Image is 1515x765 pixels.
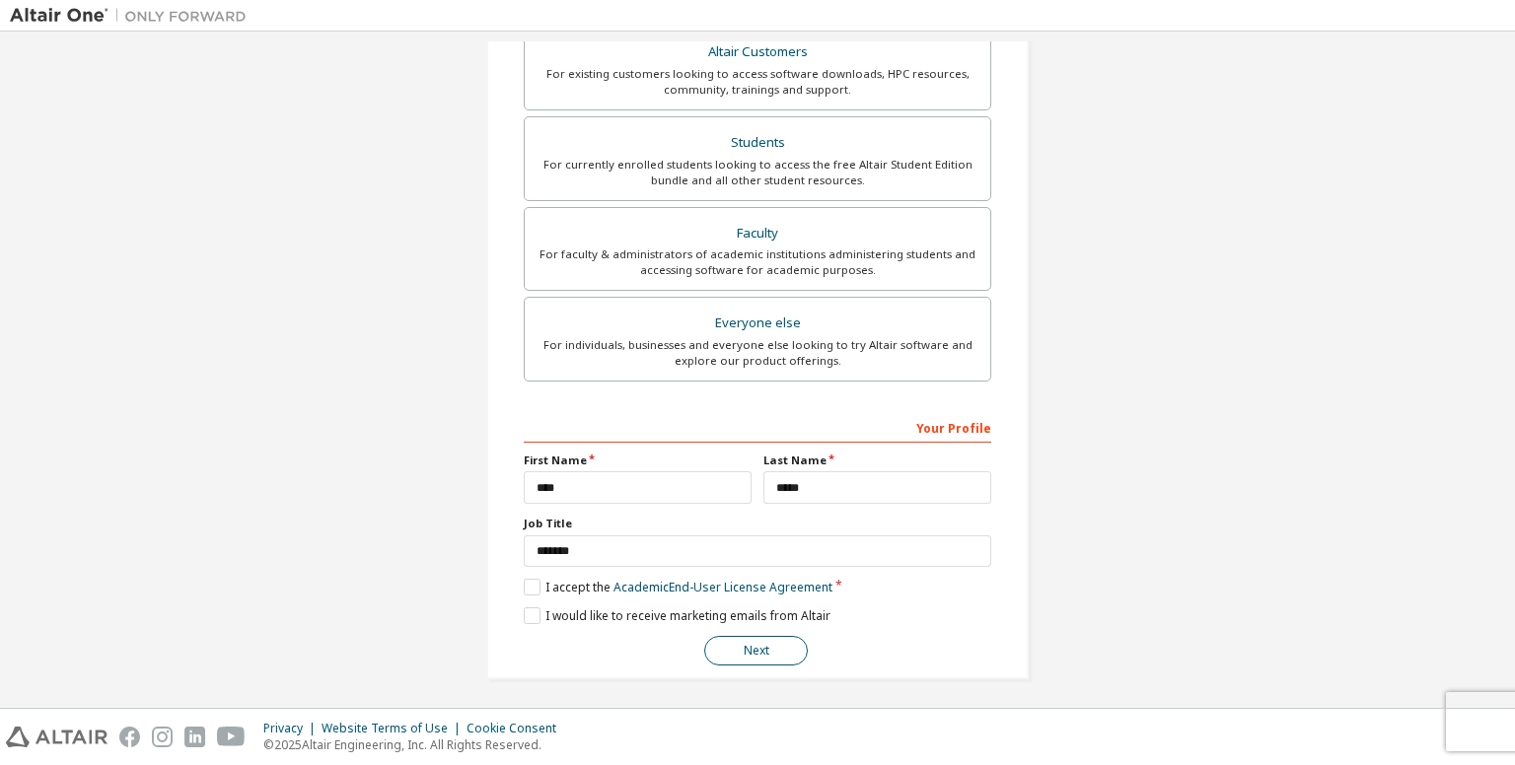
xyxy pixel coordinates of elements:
[763,452,991,468] label: Last Name
[524,452,752,468] label: First Name
[704,636,808,665] button: Next
[524,607,830,624] label: I would like to receive marketing emails from Altair
[537,38,978,66] div: Altair Customers
[467,721,568,736] div: Cookie Consent
[6,727,108,747] img: altair_logo.svg
[322,721,467,736] div: Website Terms of Use
[537,310,978,337] div: Everyone else
[524,579,832,595] label: I accept the
[537,66,978,98] div: For existing customers looking to access software downloads, HPC resources, community, trainings ...
[537,246,978,278] div: For faculty & administrators of academic institutions administering students and accessing softwa...
[537,129,978,157] div: Students
[537,337,978,369] div: For individuals, businesses and everyone else looking to try Altair software and explore our prod...
[524,516,991,531] label: Job Title
[10,6,256,26] img: Altair One
[537,220,978,247] div: Faculty
[263,736,568,753] p: © 2025 Altair Engineering, Inc. All Rights Reserved.
[184,727,205,747] img: linkedin.svg
[119,727,140,747] img: facebook.svg
[537,157,978,188] div: For currently enrolled students looking to access the free Altair Student Edition bundle and all ...
[263,721,322,736] div: Privacy
[524,411,991,443] div: Your Profile
[613,579,832,595] a: Academic End-User License Agreement
[217,727,246,747] img: youtube.svg
[152,727,173,747] img: instagram.svg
